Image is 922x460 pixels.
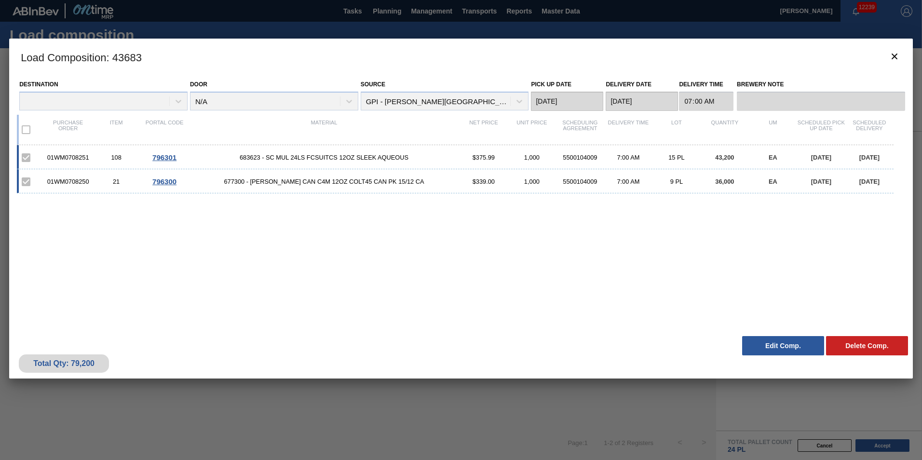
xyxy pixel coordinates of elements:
button: Edit Comp. [742,336,824,355]
label: Destination [19,81,58,88]
div: 5500104009 [556,154,604,161]
input: mm/dd/yyyy [606,92,678,111]
div: 108 [92,154,140,161]
span: 796300 [152,177,176,186]
div: 1,000 [508,154,556,161]
div: UM [749,120,797,140]
div: $339.00 [460,178,508,185]
label: Delivery Date [606,81,651,88]
button: Delete Comp. [826,336,908,355]
div: 9 PL [652,178,701,185]
div: Unit Price [508,120,556,140]
div: Delivery Time [604,120,652,140]
div: Material [189,120,460,140]
div: 1,000 [508,178,556,185]
div: 21 [92,178,140,185]
span: [DATE] [811,178,831,185]
span: 683623 - SC MUL 24LS FCSUITCS 12OZ SLEEK AQUEOUS [189,154,460,161]
span: EA [769,178,777,185]
div: Scheduled Pick up Date [797,120,845,140]
div: 5500104009 [556,178,604,185]
label: Source [361,81,385,88]
div: Scheduling Agreement [556,120,604,140]
div: 01WM0708251 [44,154,92,161]
div: Lot [652,120,701,140]
label: Door [190,81,207,88]
div: Net Price [460,120,508,140]
div: Purchase order [44,120,92,140]
div: 01WM0708250 [44,178,92,185]
div: $375.99 [460,154,508,161]
div: Go to Order [140,177,189,186]
div: Go to Order [140,153,189,162]
span: [DATE] [859,178,880,185]
div: 15 PL [652,154,701,161]
span: 36,000 [715,178,734,185]
div: Total Qty: 79,200 [26,359,102,368]
span: 677300 - CARR CAN C4M 12OZ COLT45 CAN PK 15/12 CA [189,178,460,185]
span: EA [769,154,777,161]
div: Item [92,120,140,140]
div: Scheduled Delivery [845,120,894,140]
input: mm/dd/yyyy [531,92,603,111]
span: [DATE] [811,154,831,161]
div: 7:00 AM [604,154,652,161]
span: 43,200 [715,154,734,161]
h3: Load Composition : 43683 [9,39,913,75]
span: 796301 [152,153,176,162]
label: Delivery Time [679,78,733,92]
label: Pick up Date [531,81,571,88]
div: Quantity [701,120,749,140]
div: Portal code [140,120,189,140]
label: Brewery Note [737,78,905,92]
span: [DATE] [859,154,880,161]
div: 7:00 AM [604,178,652,185]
